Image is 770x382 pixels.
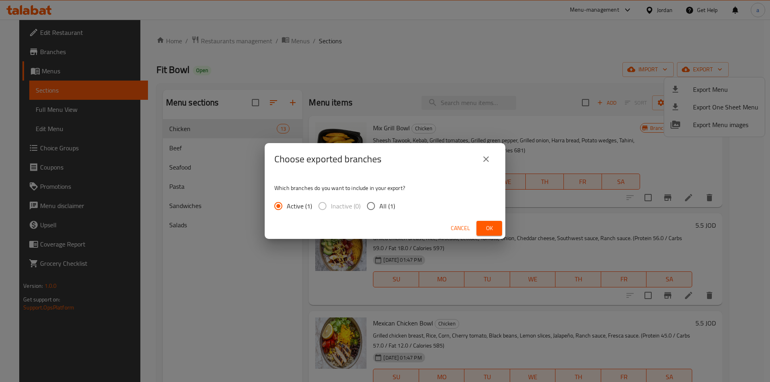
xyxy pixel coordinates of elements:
[274,153,381,166] h2: Choose exported branches
[287,201,312,211] span: Active (1)
[451,223,470,233] span: Cancel
[476,221,502,236] button: Ok
[274,184,496,192] p: Which branches do you want to include in your export?
[379,201,395,211] span: All (1)
[476,150,496,169] button: close
[483,223,496,233] span: Ok
[331,201,361,211] span: Inactive (0)
[448,221,473,236] button: Cancel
